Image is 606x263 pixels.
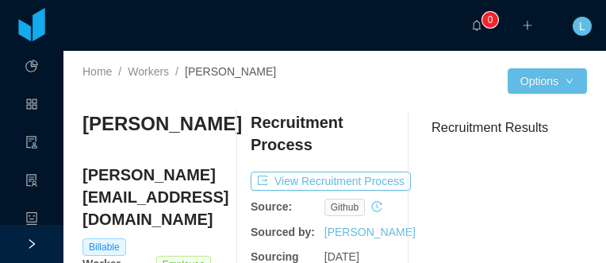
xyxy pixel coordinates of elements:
[25,203,38,237] a: icon: robot
[118,65,121,78] span: /
[251,226,315,238] b: Sourced by:
[185,65,276,78] span: [PERSON_NAME]
[82,65,112,78] a: Home
[82,111,242,137] h3: [PERSON_NAME]
[371,201,382,212] i: icon: history
[324,250,359,263] span: [DATE]
[128,65,169,78] a: Workers
[579,17,585,36] span: L
[25,167,38,199] i: icon: solution
[251,172,411,191] button: icon: exportView Recruitment Process
[431,118,587,137] h3: Recruitment Results
[25,127,38,161] a: icon: audit
[324,226,416,238] a: [PERSON_NAME]
[82,164,230,230] h4: [PERSON_NAME][EMAIL_ADDRESS][DOMAIN_NAME]
[251,111,398,156] h4: Recruitment Process
[508,68,587,94] button: Optionsicon: down
[82,238,126,256] span: Billable
[175,65,178,78] span: /
[522,20,533,31] i: icon: plus
[471,20,482,31] i: icon: bell
[25,51,38,84] a: icon: pie-chart
[25,89,38,122] a: icon: appstore
[251,175,411,188] a: icon: exportView Recruitment Process
[482,12,498,28] sup: 0
[251,200,292,213] b: Source:
[324,199,365,216] span: github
